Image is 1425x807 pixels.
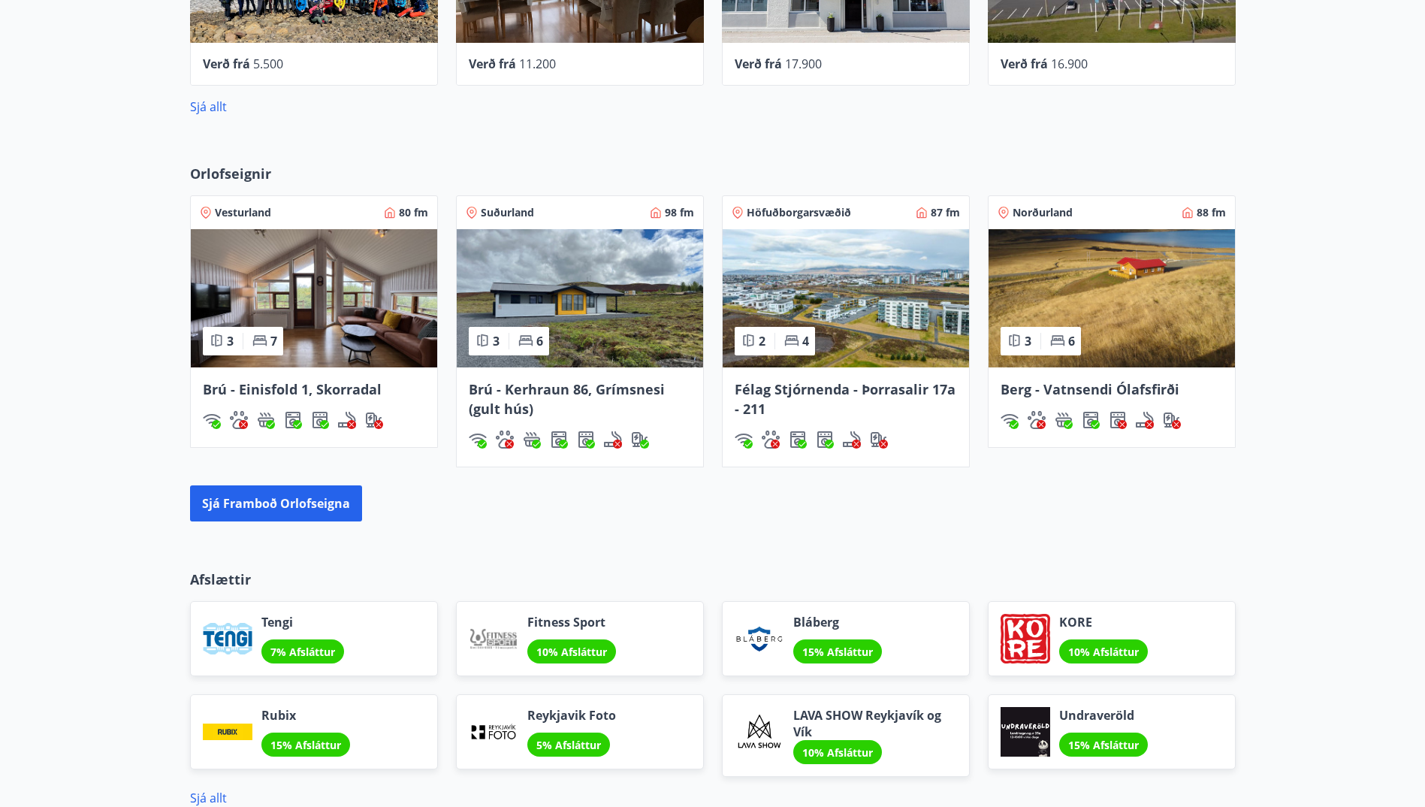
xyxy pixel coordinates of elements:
[665,205,694,220] span: 98 fm
[1001,56,1048,72] span: Verð frá
[631,431,649,449] img: nH7E6Gw2rvWFb8XaSdRp44dhkQaj4PJkOoRYItBQ.svg
[1055,411,1073,429] div: Heitur pottur
[762,431,780,449] img: pxcaIm5dSOV3FS4whs1soiYWTwFQvksT25a9J10C.svg
[1001,411,1019,429] img: HJRyFFsYp6qjeUYhR4dAD8CaCEsnIFYZ05miwXoh.svg
[215,205,271,220] span: Vesturland
[469,431,487,449] img: HJRyFFsYp6qjeUYhR4dAD8CaCEsnIFYZ05miwXoh.svg
[802,333,809,349] span: 4
[481,205,534,220] span: Suðurland
[631,431,649,449] div: Hleðslustöð fyrir rafbíla
[365,411,383,429] img: nH7E6Gw2rvWFb8XaSdRp44dhkQaj4PJkOoRYItBQ.svg
[284,411,302,429] div: Þvottavél
[735,431,753,449] div: Þráðlaust net
[1163,411,1181,429] img: nH7E6Gw2rvWFb8XaSdRp44dhkQaj4PJkOoRYItBQ.svg
[261,614,344,630] span: Tengi
[230,411,248,429] img: pxcaIm5dSOV3FS4whs1soiYWTwFQvksT25a9J10C.svg
[203,56,250,72] span: Verð frá
[190,485,362,521] button: Sjá framboð orlofseigna
[747,205,851,220] span: Höfuðborgarsvæðið
[338,411,356,429] div: Reykingar / Vape
[577,431,595,449] img: hddCLTAnxqFUMr1fxmbGG8zWilo2syolR0f9UjPn.svg
[203,380,382,398] span: Brú - Einisfold 1, Skorradal
[816,431,834,449] img: hddCLTAnxqFUMr1fxmbGG8zWilo2syolR0f9UjPn.svg
[253,56,283,72] span: 5.500
[1001,380,1179,398] span: Berg - Vatnsendi Ólafsfirði
[270,333,277,349] span: 7
[536,738,601,752] span: 5% Afsláttur
[1055,411,1073,429] img: h89QDIuHlAdpqTriuIvuEWkTH976fOgBEOOeu1mi.svg
[550,431,568,449] img: Dl16BY4EX9PAW649lg1C3oBuIaAsR6QVDQBO2cTm.svg
[519,56,556,72] span: 11.200
[802,745,873,760] span: 10% Afsláttur
[1028,411,1046,429] img: pxcaIm5dSOV3FS4whs1soiYWTwFQvksT25a9J10C.svg
[190,790,227,806] a: Sjá allt
[1059,707,1148,724] span: Undraveröld
[469,431,487,449] div: Þráðlaust net
[270,738,341,752] span: 15% Afsláttur
[311,411,329,429] img: hddCLTAnxqFUMr1fxmbGG8zWilo2syolR0f9UjPn.svg
[536,645,607,659] span: 10% Afsláttur
[793,614,882,630] span: Bláberg
[604,431,622,449] div: Reykingar / Vape
[1109,411,1127,429] div: Þurrkari
[550,431,568,449] div: Þvottavél
[311,411,329,429] div: Þurrkari
[469,380,665,418] span: Brú - Kerhraun 86, Grímsnesi (gult hús)
[870,431,888,449] img: nH7E6Gw2rvWFb8XaSdRp44dhkQaj4PJkOoRYItBQ.svg
[261,707,350,724] span: Rubix
[1136,411,1154,429] img: QNIUl6Cv9L9rHgMXwuzGLuiJOj7RKqxk9mBFPqjq.svg
[227,333,234,349] span: 3
[203,411,221,429] div: Þráðlaust net
[190,98,227,115] a: Sjá allt
[257,411,275,429] div: Heitur pottur
[191,229,437,367] img: Paella dish
[1163,411,1181,429] div: Hleðslustöð fyrir rafbíla
[789,431,807,449] div: Þvottavél
[785,56,822,72] span: 17.900
[604,431,622,449] img: QNIUl6Cv9L9rHgMXwuzGLuiJOj7RKqxk9mBFPqjq.svg
[457,229,703,367] img: Paella dish
[577,431,595,449] div: Þurrkari
[843,431,861,449] img: QNIUl6Cv9L9rHgMXwuzGLuiJOj7RKqxk9mBFPqjq.svg
[1068,333,1075,349] span: 6
[723,229,969,367] img: Paella dish
[338,411,356,429] img: QNIUl6Cv9L9rHgMXwuzGLuiJOj7RKqxk9mBFPqjq.svg
[735,56,782,72] span: Verð frá
[1109,411,1127,429] img: hddCLTAnxqFUMr1fxmbGG8zWilo2syolR0f9UjPn.svg
[1013,205,1073,220] span: Norðurland
[496,431,514,449] div: Gæludýr
[735,380,956,418] span: Félag Stjórnenda - Þorrasalir 17a - 211
[759,333,765,349] span: 2
[496,431,514,449] img: pxcaIm5dSOV3FS4whs1soiYWTwFQvksT25a9J10C.svg
[365,411,383,429] div: Hleðslustöð fyrir rafbíla
[789,431,807,449] img: Dl16BY4EX9PAW649lg1C3oBuIaAsR6QVDQBO2cTm.svg
[843,431,861,449] div: Reykingar / Vape
[1068,645,1139,659] span: 10% Afsláttur
[527,614,616,630] span: Fitness Sport
[190,570,1236,589] p: Afslættir
[1197,205,1226,220] span: 88 fm
[816,431,834,449] div: Þurrkari
[802,645,873,659] span: 15% Afsláttur
[1136,411,1154,429] div: Reykingar / Vape
[399,205,428,220] span: 80 fm
[190,164,271,183] span: Orlofseignir
[1051,56,1088,72] span: 16.900
[284,411,302,429] img: Dl16BY4EX9PAW649lg1C3oBuIaAsR6QVDQBO2cTm.svg
[870,431,888,449] div: Hleðslustöð fyrir rafbíla
[523,431,541,449] div: Heitur pottur
[536,333,543,349] span: 6
[523,431,541,449] img: h89QDIuHlAdpqTriuIvuEWkTH976fOgBEOOeu1mi.svg
[1001,411,1019,429] div: Þráðlaust net
[1068,738,1139,752] span: 15% Afsláttur
[230,411,248,429] div: Gæludýr
[1028,411,1046,429] div: Gæludýr
[762,431,780,449] div: Gæludýr
[493,333,500,349] span: 3
[989,229,1235,367] img: Paella dish
[257,411,275,429] img: h89QDIuHlAdpqTriuIvuEWkTH976fOgBEOOeu1mi.svg
[1082,411,1100,429] img: Dl16BY4EX9PAW649lg1C3oBuIaAsR6QVDQBO2cTm.svg
[527,707,616,724] span: Reykjavik Foto
[1025,333,1031,349] span: 3
[270,645,335,659] span: 7% Afsláttur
